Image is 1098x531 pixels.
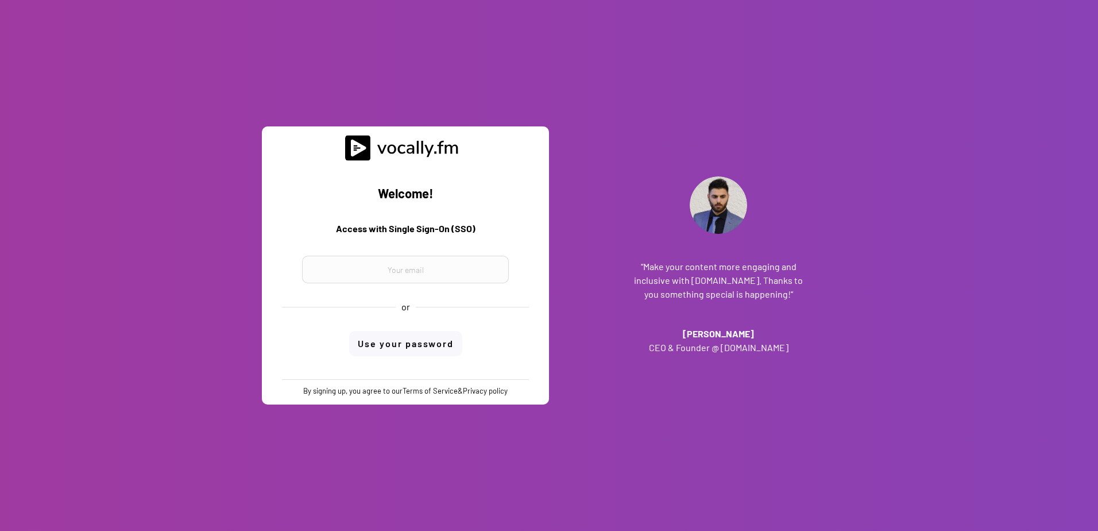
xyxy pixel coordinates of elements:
h3: [PERSON_NAME] [632,327,805,341]
img: vocally%20logo.svg [345,135,466,161]
h2: Welcome! [270,184,540,205]
h3: Access with Single Sign-On (SSO) [270,222,540,243]
div: or [401,301,410,313]
a: Privacy policy [463,386,508,395]
div: By signing up, you agree to our & [303,386,508,396]
img: Addante_Profile.png [690,176,747,234]
h3: “Make your content more engaging and inclusive with [DOMAIN_NAME]. Thanks to you something specia... [632,260,805,301]
input: Your email [302,256,509,283]
button: Use your password [349,331,462,356]
a: Terms of Service [403,386,458,395]
h3: CEO & Founder @ [DOMAIN_NAME] [632,341,805,355]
